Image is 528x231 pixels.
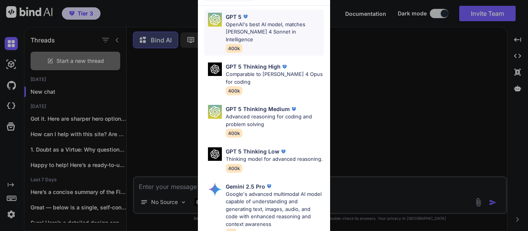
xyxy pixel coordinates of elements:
p: GPT 5 Thinking High [226,62,281,71]
img: premium [281,63,288,71]
img: Pick Models [208,13,222,27]
span: 400k [226,86,242,95]
p: Gemini 2.5 Pro [226,182,265,191]
p: OpenAI's best AI model, matches [PERSON_NAME] 4 Sonnet in Intelligence [226,21,324,44]
p: GPT 5 Thinking Medium [226,105,290,113]
img: Pick Models [208,182,222,196]
img: Pick Models [208,105,222,119]
img: premium [290,105,298,113]
span: 400k [226,129,242,138]
p: Google's advanced multimodal AI model capable of understanding and generating text, images, audio... [226,191,324,228]
img: premium [265,182,273,190]
img: Pick Models [208,62,222,76]
p: Thinking model for advanced reasoning. [226,155,323,163]
img: premium [242,13,249,20]
img: Pick Models [208,147,222,161]
p: Comparable to [PERSON_NAME] 4 Opus for coding [226,71,324,86]
img: premium [279,148,287,155]
p: GPT 5 [226,13,242,21]
p: Advanced reasoning for coding and problem solving [226,113,324,128]
p: GPT 5 Thinking Low [226,147,279,155]
span: 400k [226,44,242,53]
span: 400k [226,164,242,173]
